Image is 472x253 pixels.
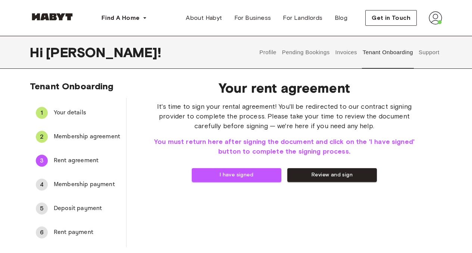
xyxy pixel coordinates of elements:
span: It's time to sign your rental agreement! You'll be redirected to our contract signing provider to... [150,102,418,131]
div: 6Rent payment [30,223,126,241]
button: Support [418,36,440,69]
span: About Habyt [186,13,222,22]
div: user profile tabs [257,36,442,69]
span: Find A Home [101,13,140,22]
div: 6 [36,226,48,238]
div: 2 [36,131,48,143]
button: Review and sign [287,168,377,182]
span: Rent agreement [54,156,120,165]
span: You must return here after signing the document and click on the 'I have signed' button to comple... [150,137,418,156]
button: Get in Touch [365,10,417,26]
a: For Business [228,10,277,25]
span: Blog [335,13,348,22]
div: 5Deposit payment [30,200,126,217]
button: Invoices [334,36,358,69]
div: 1Your details [30,104,126,122]
span: Your details [54,108,120,117]
button: Tenant Onboarding [362,36,414,69]
a: Blog [329,10,354,25]
div: 3 [36,155,48,167]
span: Rent payment [54,228,120,237]
a: For Landlords [277,10,328,25]
button: I have signed [192,168,281,182]
img: avatar [429,11,442,25]
span: Membership agreement [54,132,120,141]
button: Profile [259,36,278,69]
div: 4Membership payment [30,176,126,194]
img: Habyt [30,13,75,21]
div: 2Membership agreement [30,128,126,146]
button: Pending Bookings [281,36,331,69]
span: Your rent agreement [150,80,418,96]
span: Deposit payment [54,204,120,213]
span: [PERSON_NAME] ! [46,44,161,60]
span: Tenant Onboarding [30,81,114,92]
span: Get in Touch [372,13,410,22]
button: Find A Home [96,10,153,25]
span: For Landlords [283,13,322,22]
div: 3Rent agreement [30,152,126,170]
span: Membership payment [54,180,120,189]
div: 1 [36,107,48,119]
span: For Business [234,13,271,22]
div: 4 [36,179,48,191]
div: 5 [36,203,48,215]
a: About Habyt [180,10,228,25]
span: Hi [30,44,46,60]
